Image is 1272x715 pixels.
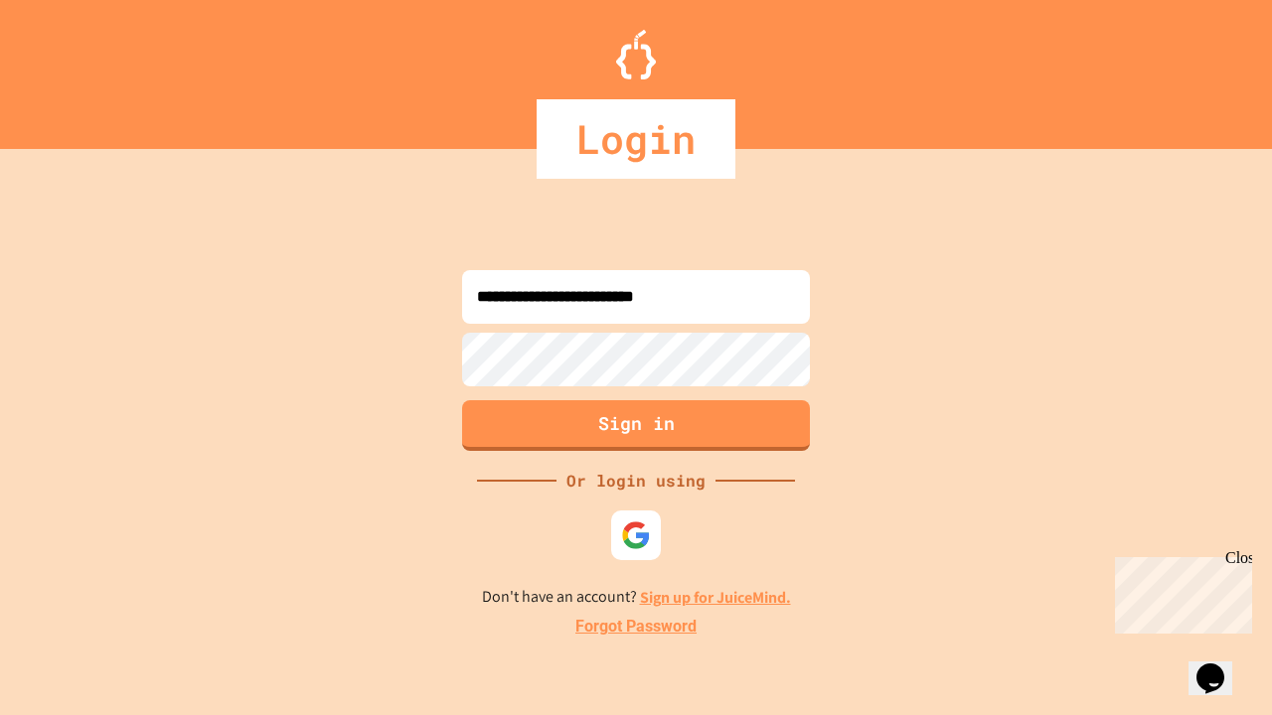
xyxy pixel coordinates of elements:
div: Login [537,99,735,179]
img: Logo.svg [616,30,656,79]
iframe: chat widget [1107,549,1252,634]
div: Chat with us now!Close [8,8,137,126]
button: Sign in [462,400,810,451]
a: Forgot Password [575,615,697,639]
p: Don't have an account? [482,585,791,610]
img: google-icon.svg [621,520,651,550]
a: Sign up for JuiceMind. [640,587,791,608]
iframe: chat widget [1189,636,1252,695]
div: Or login using [556,469,715,493]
